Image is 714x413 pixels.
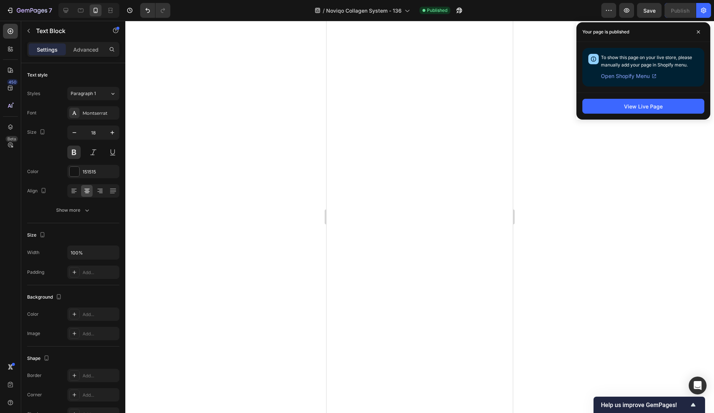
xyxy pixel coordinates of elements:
[27,127,47,137] div: Size
[83,392,118,399] div: Add...
[83,110,118,117] div: Montserrat
[27,269,44,276] div: Padding
[582,99,704,114] button: View Live Page
[27,311,39,318] div: Color
[637,3,662,18] button: Save
[73,46,99,53] p: Advanced
[83,331,118,337] div: Add...
[27,90,40,97] div: Styles
[27,204,119,217] button: Show more
[323,7,325,14] span: /
[27,391,42,398] div: Corner
[49,6,52,15] p: 7
[27,292,63,302] div: Background
[27,186,48,196] div: Align
[140,3,170,18] div: Undo/Redo
[643,7,656,14] span: Save
[601,400,698,409] button: Show survey - Help us improve GemPages!
[27,249,39,256] div: Width
[27,168,39,175] div: Color
[3,3,55,18] button: 7
[689,377,707,394] div: Open Intercom Messenger
[327,21,513,413] iframe: Design area
[68,246,119,259] input: Auto
[582,28,629,36] p: Your page is published
[27,72,48,78] div: Text style
[27,354,51,364] div: Shape
[27,372,42,379] div: Border
[37,46,58,53] p: Settings
[36,26,99,35] p: Text Block
[67,87,119,100] button: Paragraph 1
[27,330,40,337] div: Image
[427,7,447,14] span: Published
[27,110,36,116] div: Font
[71,90,96,97] span: Paragraph 1
[601,72,650,81] span: Open Shopify Menu
[7,79,18,85] div: 450
[83,373,118,379] div: Add...
[665,3,696,18] button: Publish
[601,401,689,409] span: Help us improve GemPages!
[27,230,47,240] div: Size
[326,7,402,14] span: Noviqo Collagen System - 136
[83,311,118,318] div: Add...
[56,206,91,214] div: Show more
[601,55,692,68] span: To show this page on your live store, please manually add your page in Shopify menu.
[671,7,689,14] div: Publish
[624,103,663,110] div: View Live Page
[83,169,118,175] div: 151515
[6,136,18,142] div: Beta
[83,269,118,276] div: Add...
